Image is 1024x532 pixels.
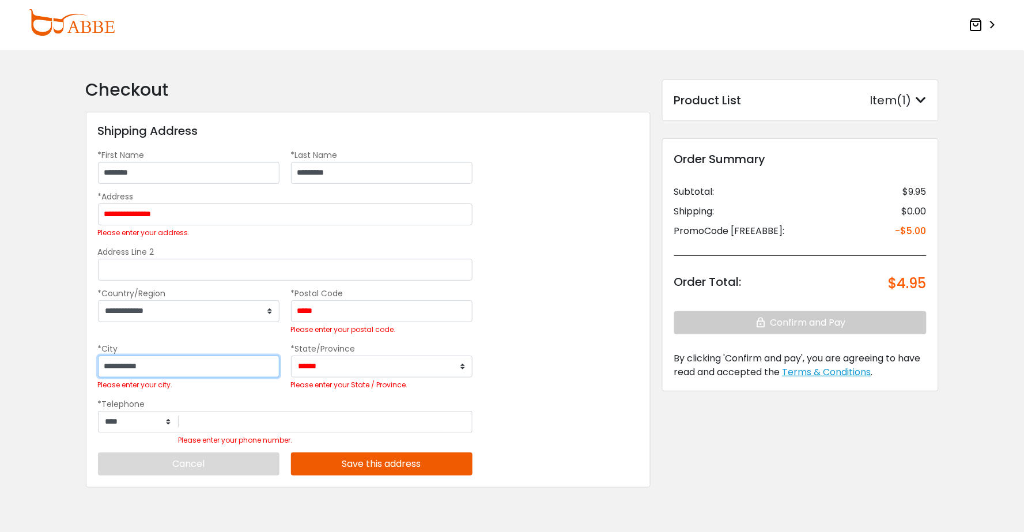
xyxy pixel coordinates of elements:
button: Cancel [98,452,279,476]
div: Item(1) [870,92,927,109]
button: Save this address [291,452,473,476]
div: $4.95 [889,273,927,294]
label: *State/Province [291,343,356,354]
label: Please enter your city. [98,380,173,390]
h3: Shipping Address [98,124,198,138]
label: *Postal Code [291,288,343,299]
div: Order Total: [674,273,742,294]
span: Terms & Conditions [783,365,871,379]
div: $0.00 [902,205,927,218]
div: Shipping: [674,205,715,218]
img: abbeglasses.com [28,9,115,36]
div: -$5.00 [895,224,927,238]
label: *City [98,343,118,354]
label: *Address [98,191,134,202]
div: Order Summary [674,150,927,168]
label: Address Line 2 [98,246,154,258]
span: By clicking 'Confirm and pay', you are agreeing to have read and accepted the [674,352,921,379]
div: Product List [674,92,742,109]
div: . [674,352,927,379]
label: *First Name [98,149,145,161]
label: Please enter your phone number. [179,436,293,445]
label: *Country/Region [98,288,166,299]
div: $9.95 [903,185,927,199]
div: PromoCode [FREEABBE]: [674,224,785,238]
div: Subtotal: [674,185,715,199]
label: Please enter your postal code. [291,325,396,334]
label: Please enter your State / Province. [291,380,408,390]
label: *Last Name [291,149,338,161]
a: > [969,14,996,36]
span: > [985,15,996,36]
h2: Checkout [86,80,651,100]
label: Please enter your address. [98,228,190,237]
label: *Telephone [98,398,145,410]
